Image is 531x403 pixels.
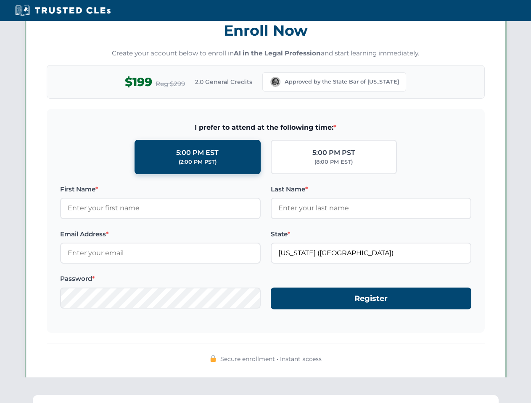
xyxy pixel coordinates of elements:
[60,198,261,219] input: Enter your first name
[195,77,252,86] span: 2.0 General Credits
[60,184,261,194] label: First Name
[179,158,217,166] div: (2:00 PM PST)
[210,355,217,362] img: 🔒
[220,354,322,364] span: Secure enrollment • Instant access
[60,274,261,284] label: Password
[125,73,152,92] span: $199
[156,79,185,89] span: Reg $299
[269,76,281,88] img: Washington Bar
[271,288,471,310] button: Register
[271,198,471,219] input: Enter your last name
[271,243,471,264] input: Washington (WA)
[47,49,485,58] p: Create your account below to enroll in and start learning immediately.
[312,147,355,158] div: 5:00 PM PST
[285,78,399,86] span: Approved by the State Bar of [US_STATE]
[271,229,471,239] label: State
[60,229,261,239] label: Email Address
[47,17,485,44] h3: Enroll Now
[60,122,471,133] span: I prefer to attend at the following time:
[314,158,353,166] div: (8:00 PM EST)
[176,147,219,158] div: 5:00 PM EST
[60,243,261,264] input: Enter your email
[271,184,471,194] label: Last Name
[13,4,113,17] img: Trusted CLEs
[234,49,321,57] strong: AI in the Legal Profession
